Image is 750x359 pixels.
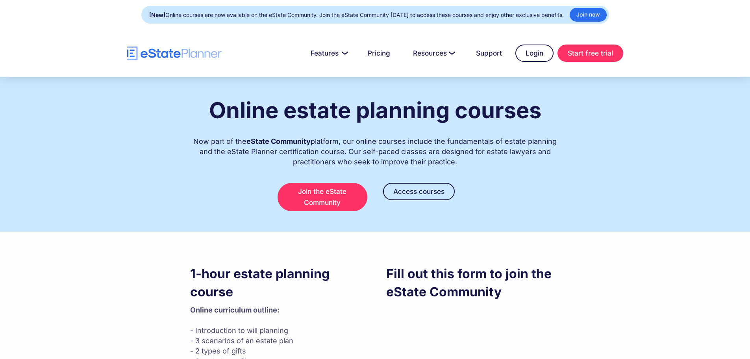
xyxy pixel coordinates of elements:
[278,183,367,211] a: Join the eState Community
[404,45,463,61] a: Resources
[190,128,560,167] div: Now part of the platform, our online courses include the fundamentals of estate planning and the ...
[383,183,455,200] a: Access courses
[301,45,354,61] a: Features
[358,45,400,61] a: Pricing
[190,265,364,301] h3: 1-hour estate planning course
[190,306,280,314] strong: Online curriculum outline: ‍
[570,8,607,22] a: Join now
[515,45,554,62] a: Login
[149,9,564,20] div: Online courses are now available on the eState Community. Join the eState Community [DATE] to acc...
[386,265,560,301] h3: Fill out this form to join the eState Community
[557,45,623,62] a: Start free trial
[246,137,311,145] strong: eState Community
[467,45,511,61] a: Support
[209,98,541,123] h1: Online estate planning courses
[149,11,165,18] strong: [New]
[127,47,222,60] a: home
